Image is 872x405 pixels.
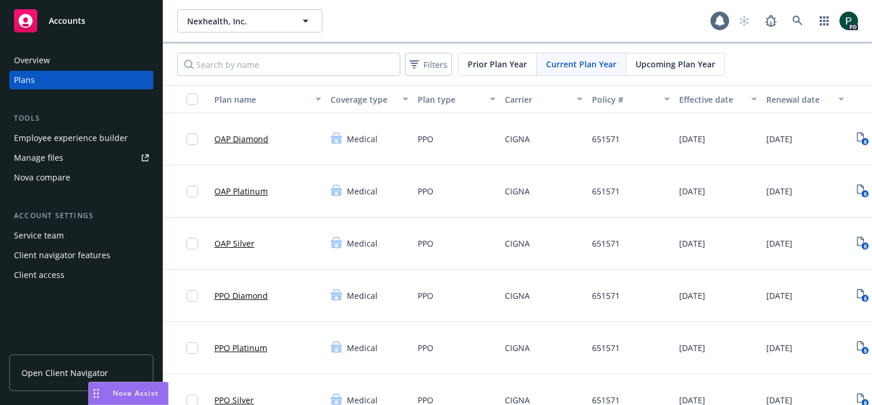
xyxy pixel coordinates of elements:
button: Carrier [500,85,587,113]
button: Plan name [210,85,326,113]
a: Service team [9,226,153,245]
div: Coverage type [331,93,396,106]
button: Policy # [587,85,674,113]
span: 651571 [592,237,620,249]
div: Tools [9,113,153,124]
span: PPO [418,185,433,197]
span: Filters [424,59,447,71]
a: Manage files [9,149,153,167]
span: PPO [418,133,433,145]
span: [DATE] [679,185,705,197]
a: OAP Silver [214,237,254,249]
a: View Plan Documents [853,234,872,253]
input: Toggle Row Selected [186,342,198,354]
text: 6 [863,138,866,146]
div: Client access [14,266,64,284]
div: Renewal date [766,93,831,106]
a: OAP Platinum [214,185,268,197]
input: Toggle Row Selected [186,133,198,145]
input: Toggle Row Selected [186,186,198,197]
span: Filters [407,56,450,73]
a: Switch app [813,9,836,32]
a: View Plan Documents [853,339,872,357]
div: Drag to move [89,382,103,404]
input: Search by name [177,53,400,76]
span: 651571 [592,185,620,197]
a: Nova compare [9,168,153,187]
a: Accounts [9,5,153,37]
span: CIGNA [505,290,530,302]
span: CIGNA [505,133,530,145]
span: Nexhealth, Inc. [187,15,288,27]
button: Nova Assist [88,382,168,405]
span: Accounts [49,16,85,26]
span: Prior Plan Year [468,58,527,70]
button: Plan type [413,85,500,113]
a: Report a Bug [759,9,783,32]
span: [DATE] [766,133,792,145]
text: 6 [863,190,866,198]
span: Medical [347,185,378,197]
span: [DATE] [766,185,792,197]
div: Overview [14,51,50,70]
a: View Plan Documents [853,287,872,305]
a: PPO Platinum [214,342,267,354]
span: [DATE] [679,342,705,354]
a: Client access [9,266,153,284]
a: View Plan Documents [853,182,872,201]
button: Nexhealth, Inc. [177,9,322,32]
div: Manage files [14,149,63,167]
text: 6 [863,295,866,302]
input: Toggle Row Selected [186,290,198,302]
div: Employee experience builder [14,129,128,147]
img: photo [839,12,858,30]
a: PPO Diamond [214,290,268,302]
button: Coverage type [326,85,413,113]
a: View Plan Documents [853,130,872,149]
a: Start snowing [733,9,756,32]
a: Plans [9,71,153,89]
span: [DATE] [766,237,792,249]
div: Policy # [592,93,657,106]
div: Plan name [214,93,308,106]
a: OAP Diamond [214,133,268,145]
span: [DATE] [679,133,705,145]
span: [DATE] [766,290,792,302]
span: Medical [347,342,378,354]
text: 6 [863,347,866,355]
a: Search [786,9,809,32]
a: Client navigator features [9,246,153,265]
span: [DATE] [679,237,705,249]
span: Medical [347,290,378,302]
span: [DATE] [766,342,792,354]
div: Client navigator features [14,246,110,265]
div: Nova compare [14,168,70,187]
a: Overview [9,51,153,70]
span: PPO [418,290,433,302]
div: Plans [14,71,35,89]
span: Upcoming Plan Year [636,58,715,70]
span: 651571 [592,342,620,354]
input: Select all [186,93,198,105]
span: Open Client Navigator [21,367,108,379]
div: Service team [14,226,64,245]
a: Employee experience builder [9,129,153,147]
button: Effective date [674,85,762,113]
span: PPO [418,237,433,249]
span: 651571 [592,290,620,302]
input: Toggle Row Selected [186,238,198,249]
div: Carrier [505,93,570,106]
span: CIGNA [505,237,530,249]
span: Nova Assist [113,388,159,398]
button: Renewal date [762,85,849,113]
span: Medical [347,237,378,249]
span: PPO [418,342,433,354]
div: Account settings [9,210,153,222]
button: Filters [405,53,452,76]
span: CIGNA [505,185,530,197]
text: 6 [863,243,866,250]
span: CIGNA [505,342,530,354]
span: [DATE] [679,290,705,302]
div: Plan type [418,93,483,106]
span: 651571 [592,133,620,145]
